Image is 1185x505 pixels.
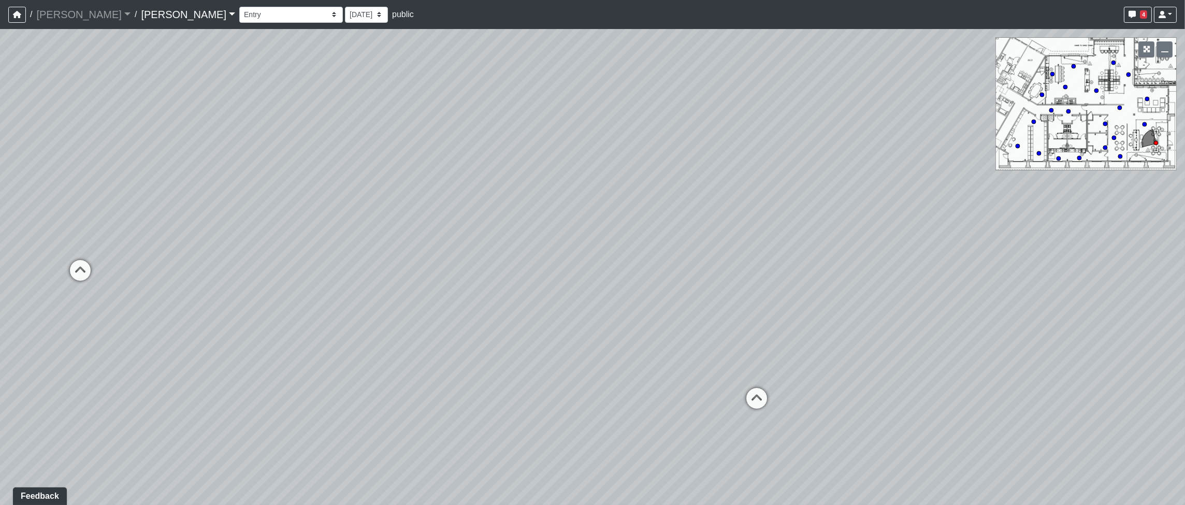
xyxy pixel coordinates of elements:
span: / [26,4,36,25]
a: [PERSON_NAME] [36,4,131,25]
span: 4 [1140,10,1147,19]
button: 4 [1124,7,1152,23]
iframe: Ybug feedback widget [8,484,69,505]
span: public [392,10,414,19]
a: [PERSON_NAME] [141,4,235,25]
span: / [131,4,141,25]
